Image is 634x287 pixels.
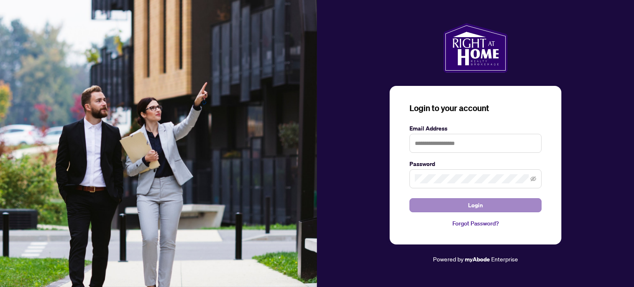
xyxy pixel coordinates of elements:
button: Login [409,198,542,212]
label: Email Address [409,124,542,133]
a: myAbode [465,255,490,264]
span: Enterprise [491,255,518,263]
a: Forgot Password? [409,219,542,228]
span: Login [468,199,483,212]
h3: Login to your account [409,102,542,114]
img: ma-logo [443,23,507,73]
span: eye-invisible [530,176,536,182]
label: Password [409,159,542,168]
span: Powered by [433,255,464,263]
